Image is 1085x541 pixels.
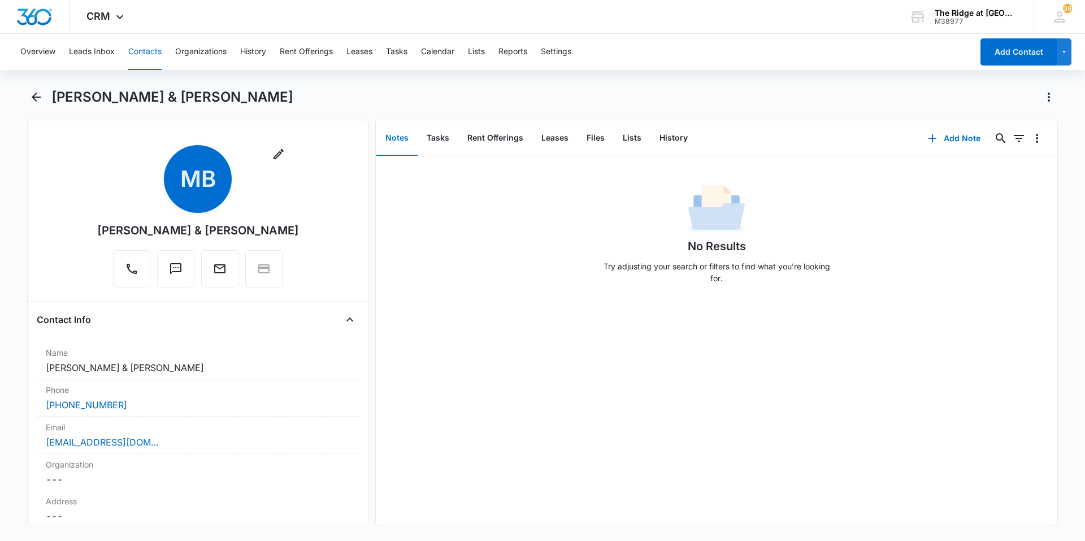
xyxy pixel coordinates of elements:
button: Lists [614,121,650,156]
button: Add Note [917,125,992,152]
div: notifications count [1063,4,1072,13]
a: Email [201,268,238,277]
button: Lists [468,34,485,70]
label: Name [46,347,350,359]
div: Phone[PHONE_NUMBER] [37,379,359,417]
div: Address--- [37,491,359,528]
button: Overflow Menu [1028,129,1046,147]
a: Call [113,268,150,277]
a: [EMAIL_ADDRESS][DOMAIN_NAME] [46,435,159,449]
button: Search... [992,129,1010,147]
button: Notes [376,121,418,156]
label: Phone [46,384,350,396]
button: Leases [532,121,578,156]
button: Leads Inbox [69,34,115,70]
button: Close [341,311,359,329]
div: Organization--- [37,454,359,491]
button: Calendar [421,34,454,70]
a: Text [157,268,194,277]
button: Email [201,250,238,287]
h1: [PERSON_NAME] & [PERSON_NAME] [51,89,293,106]
dd: [PERSON_NAME] & [PERSON_NAME] [46,361,350,374]
label: Address [46,495,350,507]
button: Reports [498,34,527,70]
label: Organization [46,459,350,470]
div: Email[EMAIL_ADDRESS][DOMAIN_NAME] [37,417,359,454]
dd: --- [46,509,350,523]
span: 39 [1063,4,1072,13]
button: Call [113,250,150,287]
button: Organizations [175,34,227,70]
button: Back [27,88,45,106]
button: Tasks [386,34,407,70]
button: Add Contact [980,38,1057,66]
button: Rent Offerings [458,121,532,156]
button: Actions [1040,88,1058,106]
div: Name[PERSON_NAME] & [PERSON_NAME] [37,342,359,379]
h1: No Results [688,238,746,255]
button: Settings [541,34,571,70]
img: No Data [688,181,745,238]
button: Rent Offerings [280,34,333,70]
span: MB [164,145,232,213]
button: Text [157,250,194,287]
label: Email [46,421,350,433]
span: CRM [86,10,110,22]
dd: --- [46,473,350,486]
button: Files [578,121,614,156]
a: [PHONE_NUMBER] [46,398,127,412]
div: [PERSON_NAME] & [PERSON_NAME] [97,222,299,239]
button: Contacts [128,34,162,70]
div: account id [935,18,1017,25]
button: History [240,34,266,70]
button: History [650,121,697,156]
button: Filters [1010,129,1028,147]
button: Overview [20,34,55,70]
h4: Contact Info [37,313,91,326]
p: Try adjusting your search or filters to find what you’re looking for. [598,260,835,284]
button: Leases [346,34,372,70]
div: account name [935,8,1017,18]
button: Tasks [418,121,458,156]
